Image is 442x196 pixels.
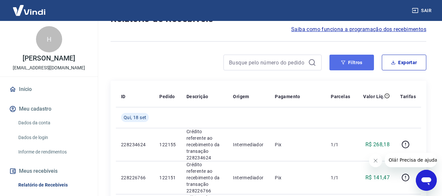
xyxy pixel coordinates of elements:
p: 1/1 [331,174,350,181]
p: Descrição [186,93,208,100]
p: Pix [275,141,320,148]
p: 122151 [159,174,176,181]
iframe: Mensagem da empresa [385,153,437,167]
p: R$ 141,47 [365,174,390,182]
p: Pagamento [275,93,300,100]
button: Sair [411,5,434,17]
p: 122155 [159,141,176,148]
iframe: Botão para abrir a janela de mensagens [416,170,437,191]
p: Pix [275,174,320,181]
p: [EMAIL_ADDRESS][DOMAIN_NAME] [13,64,85,71]
a: Saiba como funciona a programação dos recebimentos [291,26,426,33]
button: Meu cadastro [8,102,90,116]
p: Intermediador [233,174,264,181]
iframe: Fechar mensagem [369,154,382,167]
p: ID [121,93,126,100]
p: 1/1 [331,141,350,148]
img: Vindi [8,0,50,20]
p: Pedido [159,93,175,100]
span: Olá! Precisa de ajuda? [4,5,55,10]
p: [PERSON_NAME] [23,55,75,62]
a: Dados da conta [16,116,90,130]
p: Tarifas [400,93,416,100]
a: Início [8,82,90,97]
p: Crédito referente ao recebimento da transação 228226766 [186,161,223,194]
p: Parcelas [331,93,350,100]
p: Crédito referente ao recebimento da transação 228234624 [186,128,223,161]
button: Exportar [382,55,426,70]
div: H [36,26,62,52]
p: 228234624 [121,141,149,148]
a: Informe de rendimentos [16,145,90,159]
p: Intermediador [233,141,264,148]
p: Origem [233,93,249,100]
p: R$ 268,18 [365,141,390,149]
a: Dados de login [16,131,90,144]
p: Valor Líq. [363,93,384,100]
input: Busque pelo número do pedido [229,58,306,67]
span: Qui, 18 set [124,114,146,121]
a: Relatório de Recebíveis [16,178,90,192]
button: Meus recebíveis [8,164,90,178]
p: 228226766 [121,174,149,181]
button: Filtros [329,55,374,70]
